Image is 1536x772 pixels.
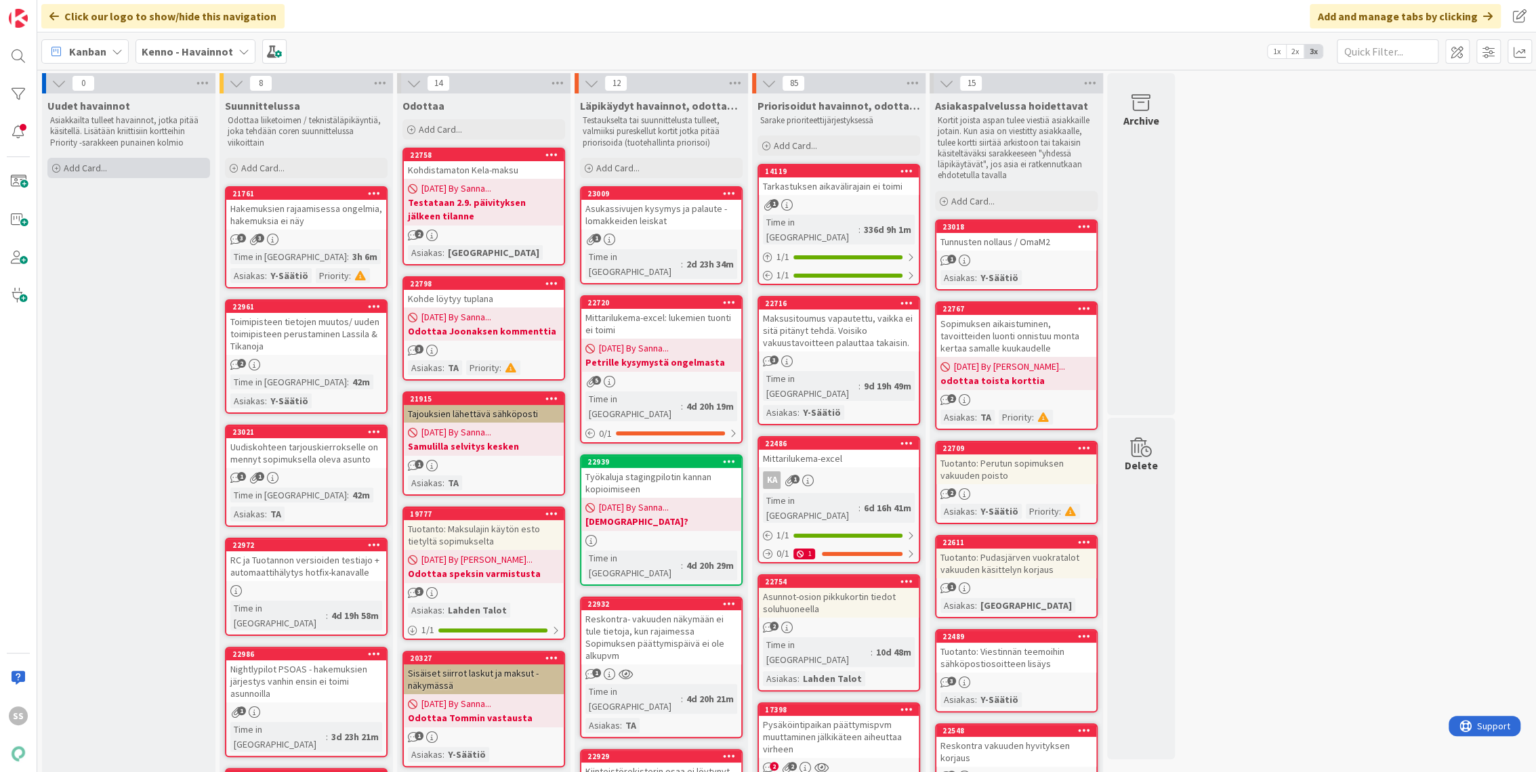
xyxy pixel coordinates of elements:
span: 12 [604,75,627,91]
div: 22972 [232,540,386,550]
div: 22932 [581,598,741,610]
div: 17398Pysäköintipaikan päättymispvm muuttaminen jälkikäteen aiheuttaa virheen [759,704,919,758]
a: 22972RC ja Tuotannon versioiden testiajo + automaattihälytys hotfix-kanavalleTime in [GEOGRAPHIC_... [225,538,388,636]
div: 2d 23h 34m [683,257,737,272]
div: 23021 [232,427,386,437]
div: 19777 [404,508,564,520]
div: 3h 6m [349,249,381,264]
a: 22720Mittarilukema-excel: lukemien tuonti ei toimi[DATE] By Sanna...Petrille kysymystä ongelmasta... [580,295,743,444]
span: 2 [770,762,779,771]
a: 22709Tuotanto: Perutun sopimuksen vakuuden poistoAsiakas:Y-SäätiöPriority: [935,441,1098,524]
span: 1 [237,472,246,481]
div: 22758 [404,149,564,161]
span: 1 [237,706,246,715]
div: Y-Säätiö [977,692,1022,707]
div: 23018Tunnusten nollaus / OmaM2 [936,221,1096,251]
span: : [975,270,977,285]
div: Time in [GEOGRAPHIC_DATA] [230,374,347,389]
div: Y-Säätiö [444,747,489,762]
a: 22486Mittarilukema-excelKATime in [GEOGRAPHIC_DATA]:6d 16h 41m1/10/11 [757,436,920,563]
span: : [347,488,349,502]
div: 22489 [942,632,1096,641]
span: 1 / 1 [421,623,434,637]
div: 0/1 [581,425,741,442]
span: 3 [255,234,264,242]
div: Asukassivujen kysymys ja palaute -lomakkeiden leiskat [581,200,741,230]
span: 85 [782,75,805,91]
a: 20327Sisäiset siirrot laskut ja maksut -näkymässä[DATE] By Sanna...Odottaa Tommin vastaustaAsiaka... [402,651,565,767]
a: 22489Tuotanto: Viestinnän teemoihin sähköpostiosoitteen lisäysAsiakas:Y-Säätiö [935,629,1098,712]
div: TA [977,410,995,425]
span: : [975,692,977,707]
div: 1/1 [404,622,564,639]
div: TA [622,718,640,733]
div: 22716 [759,297,919,309]
div: 21915 [404,393,564,405]
span: 1 [415,731,423,740]
div: 21761Hakemuksien rajaamisessa ongelmia, hakemuksia ei näy [226,188,386,230]
span: : [442,360,444,375]
div: 21915Tajouksien lähettävä sähköposti [404,393,564,423]
div: Add and manage tabs by clicking [1310,4,1501,28]
span: [DATE] By Sanna... [599,500,669,515]
a: 21761Hakemuksien rajaamisessa ongelmia, hakemuksia ei näyTime in [GEOGRAPHIC_DATA]:3h 6mAsiakas:Y... [225,186,388,288]
div: 42m [349,488,373,502]
div: Sopimuksen aikaistuminen, tavoitteiden luonti onnistuu monta kertaa samalle kuukaudelle [936,315,1096,357]
div: Pysäköintipaikan päättymispvm muuttaminen jälkikäteen aiheuttaa virheen [759,716,919,758]
div: Time in [GEOGRAPHIC_DATA] [585,249,681,279]
div: Tajouksien lähettävä sähköposti [404,405,564,423]
div: 1 [793,549,815,559]
div: RC ja Tuotannon versioiden testiajo + automaattihälytys hotfix-kanavalle [226,551,386,581]
div: Time in [GEOGRAPHIC_DATA] [230,488,347,502]
div: KA [763,471,781,489]
div: 21761 [232,189,386,198]
div: 42m [349,374,373,389]
div: 22798 [410,279,564,288]
span: 3 [415,345,423,353]
span: : [499,360,501,375]
b: Kenno - Havainnot [142,45,233,58]
div: 23021Uudiskohteen tarjouskierrokselle on mennyt sopimuksella oleva asunto [226,426,386,468]
span: : [1059,504,1061,519]
div: 22486 [759,437,919,450]
span: 1x [1268,45,1286,58]
div: Työkaluja stagingpilotin kannan kopioimiseen [581,468,741,498]
div: 17398 [765,705,919,714]
input: Quick Filter... [1337,39,1438,64]
div: 4d 20h 29m [683,558,737,573]
div: Asiakas [230,507,265,521]
div: Reskontra- vakuuden näkymään ei tule tietoja, kun rajaimessa Sopimuksen päättymispäivä ei ole alk... [581,610,741,664]
div: 19777 [410,509,564,519]
div: 22929 [587,752,741,761]
div: Lahden Talot [444,603,510,618]
div: Asiakas [763,405,797,420]
span: 1 [415,460,423,469]
b: Petrille kysymystä ongelmasta [585,356,737,369]
div: Time in [GEOGRAPHIC_DATA] [763,371,858,401]
div: Hakemuksien rajaamisessa ongelmia, hakemuksia ei näy [226,200,386,230]
span: 3x [1304,45,1323,58]
div: 23009 [581,188,741,200]
img: avatar [9,744,28,763]
div: 22611 [942,538,1096,547]
div: Reskontra vakuuden hyvityksen korjaus [936,737,1096,767]
div: 23018 [936,221,1096,233]
span: : [858,222,860,237]
div: 22767 [936,303,1096,315]
div: 21915 [410,394,564,404]
div: 17398 [759,704,919,716]
div: 22611 [936,536,1096,549]
div: Lahden Talot [800,671,865,686]
div: Asiakas [940,270,975,285]
div: 23018 [942,222,1096,232]
a: 22611Tuotanto: Pudasjärven vuokratalot vakuuden käsittelyn korjausAsiakas:[GEOGRAPHIC_DATA] [935,535,1098,618]
div: Time in [GEOGRAPHIC_DATA] [763,215,858,244]
span: Add Card... [596,162,640,174]
div: Mittarilukema-excel: lukemien tuonti ei toimi [581,309,741,339]
div: Asiakas [408,603,442,618]
div: 22929 [581,750,741,763]
div: 22932Reskontra- vakuuden näkymään ei tule tietoja, kun rajaimessa Sopimuksen päättymispäivä ei ol... [581,598,741,664]
div: 14119 [759,165,919,177]
div: 22716 [765,299,919,308]
div: Asiakas [230,268,265,283]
